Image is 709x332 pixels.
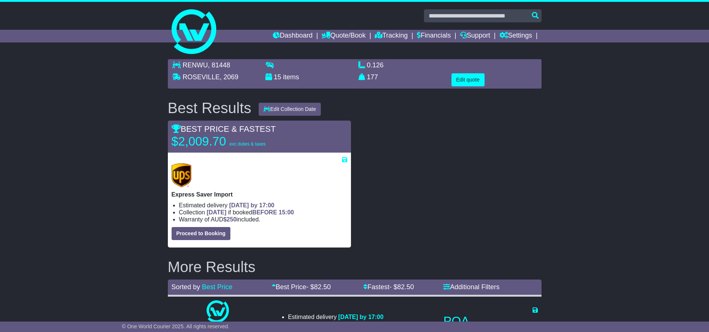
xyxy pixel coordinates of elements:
a: Support [460,30,490,42]
li: Estimated delivery [179,202,347,209]
span: BEST PRICE & FASTEST [172,124,276,134]
p: $2,009.70 [172,134,266,149]
a: Financials [417,30,451,42]
a: Quote/Book [322,30,365,42]
span: [DATE] by 17:00 [338,314,384,320]
span: 250 [227,216,237,223]
span: items [283,73,299,81]
img: UPS (new): Express Saver Import [172,163,192,187]
p: POA [443,314,537,329]
span: exc duties & taxes [229,141,265,147]
span: 0.126 [367,61,384,69]
p: Express Saver Import [172,191,347,198]
a: Settings [499,30,532,42]
a: Best Price- $82.50 [272,283,331,291]
span: 82.50 [397,283,414,291]
h2: More Results [168,259,542,275]
div: Best Results [164,100,255,116]
a: Tracking [375,30,408,42]
span: BEFORE [252,209,277,216]
li: Collection [179,209,347,216]
span: 82.50 [314,283,331,291]
a: Fastest- $82.50 [363,283,414,291]
span: ROSEVILLE [183,73,220,81]
span: 15 [274,73,281,81]
span: [DATE] [207,209,226,216]
button: Edit quote [451,73,485,86]
a: Additional Filters [443,283,499,291]
span: 15:00 [279,209,294,216]
a: Dashboard [273,30,313,42]
a: Best Price [202,283,233,291]
span: Sorted by [172,283,200,291]
li: Collection [288,320,384,328]
span: $ [223,216,237,223]
span: - $ [306,283,331,291]
span: if booked [207,209,294,216]
span: 177 [367,73,378,81]
span: - $ [389,283,414,291]
img: One World Courier: Airfreight Import (quotes take 24-48 hours) [207,300,229,323]
li: Warranty of AUD included. [179,216,347,223]
span: RENWU [183,61,208,69]
button: Edit Collection Date [259,103,321,116]
span: , 2069 [220,73,239,81]
span: © One World Courier 2025. All rights reserved. [122,323,230,329]
span: [DATE] by 17:00 [229,202,275,208]
span: , 81448 [208,61,230,69]
li: Estimated delivery [288,313,384,320]
button: Proceed to Booking [172,227,230,240]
